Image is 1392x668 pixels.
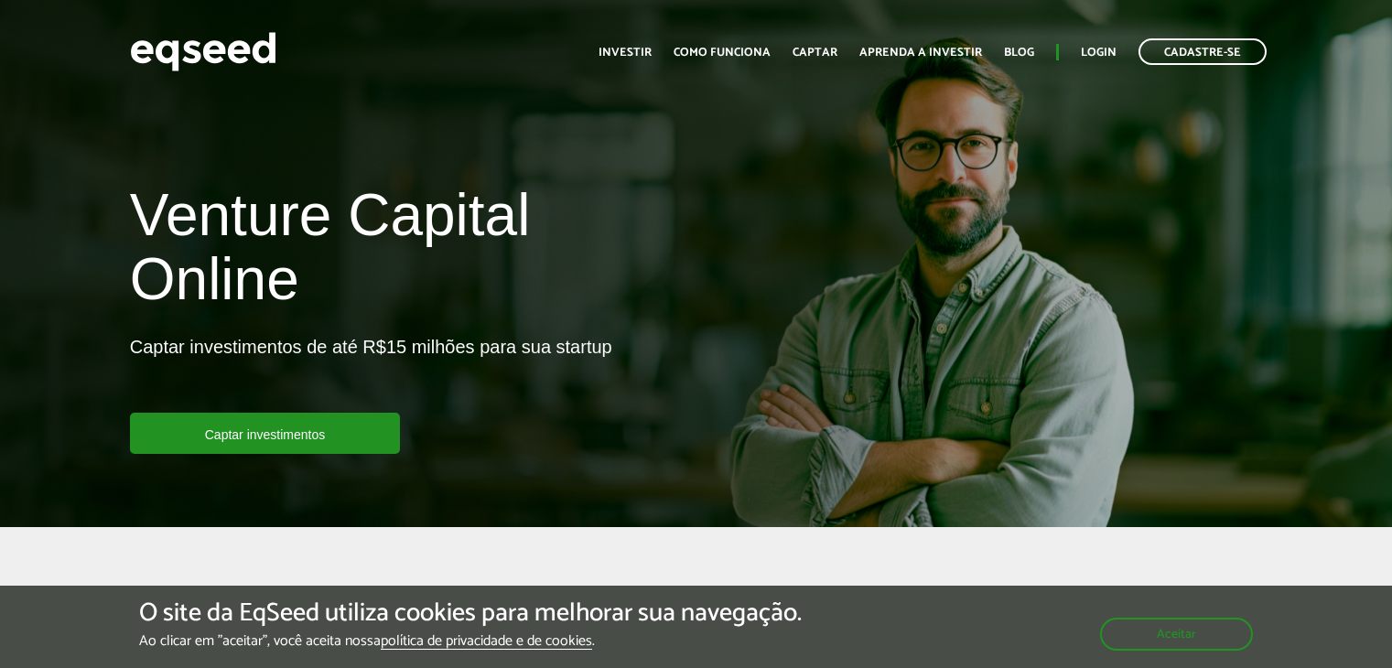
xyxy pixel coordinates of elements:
a: Captar [793,47,837,59]
h2: Quer saber como seria sua rodada EqSeed? [246,582,1147,641]
p: Ao clicar em "aceitar", você aceita nossa . [139,632,802,650]
h1: Venture Capital Online [130,183,683,321]
a: Login [1081,47,1117,59]
a: Blog [1004,47,1034,59]
a: Investir [599,47,652,59]
img: EqSeed [130,27,276,76]
a: Captar investimentos [130,413,401,454]
h5: O site da EqSeed utiliza cookies para melhorar sua navegação. [139,599,802,628]
a: Aprenda a investir [859,47,982,59]
a: Como funciona [674,47,771,59]
a: política de privacidade e de cookies [381,634,592,650]
button: Aceitar [1100,618,1253,651]
p: Captar investimentos de até R$15 milhões para sua startup [130,336,612,413]
a: Cadastre-se [1138,38,1267,65]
